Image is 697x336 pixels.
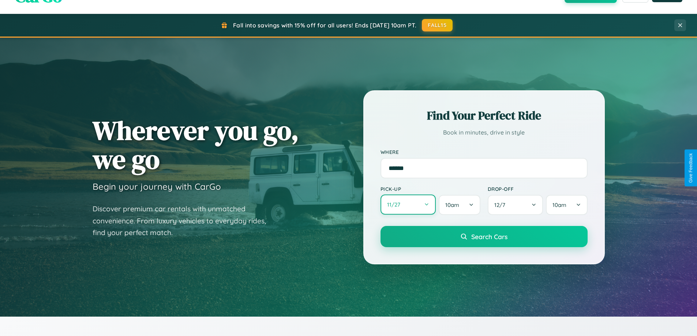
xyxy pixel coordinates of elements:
h1: Wherever you go, we go [93,116,299,174]
span: 12 / 7 [494,201,509,208]
label: Drop-off [488,186,588,192]
p: Discover premium car rentals with unmatched convenience. From luxury vehicles to everyday rides, ... [93,203,276,239]
button: 11/27 [381,195,436,215]
h3: Begin your journey with CarGo [93,181,221,192]
button: FALL15 [422,19,453,31]
div: Give Feedback [688,153,693,183]
h2: Find Your Perfect Ride [381,107,588,124]
button: 12/7 [488,195,543,215]
label: Where [381,149,588,155]
span: 10am [445,201,459,208]
p: Book in minutes, drive in style [381,127,588,138]
button: Search Cars [381,226,588,247]
span: 11 / 27 [387,201,404,208]
label: Pick-up [381,186,480,192]
button: 10am [439,195,480,215]
span: Search Cars [471,233,507,241]
span: 10am [552,201,566,208]
span: Fall into savings with 15% off for all users! Ends [DATE] 10am PT. [233,22,416,29]
button: 10am [546,195,587,215]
